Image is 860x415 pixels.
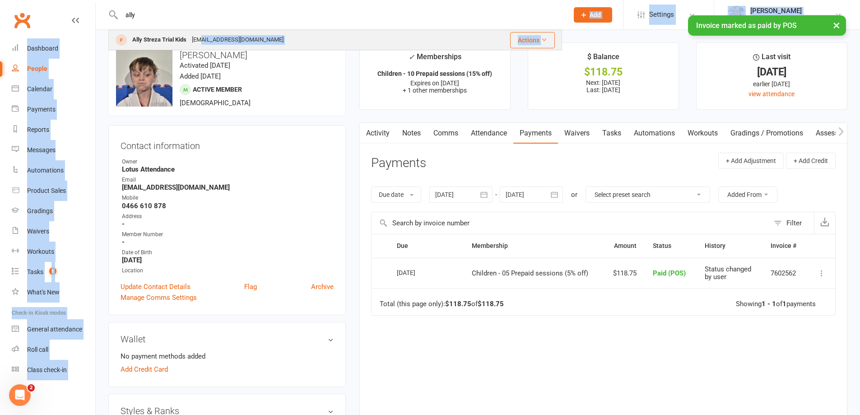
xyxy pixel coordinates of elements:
[465,123,513,144] a: Attendance
[571,189,577,200] div: or
[27,187,66,194] div: Product Sales
[590,11,601,19] span: Add
[769,212,814,234] button: Filter
[750,7,835,15] div: [PERSON_NAME]
[649,5,674,25] span: Settings
[736,300,816,308] div: Showing of payments
[645,234,697,257] th: Status
[180,61,230,70] time: Activated [DATE]
[12,319,95,340] a: General attendance kiosk mode
[705,265,751,281] span: Status changed by user
[27,366,67,373] div: Class check-in
[11,9,33,32] a: Clubworx
[603,258,645,289] td: $118.75
[750,15,835,23] div: Point of [GEOGRAPHIC_DATA]
[12,242,95,262] a: Workouts
[510,32,555,48] button: Actions
[180,72,221,80] time: Added [DATE]
[12,140,95,160] a: Messages
[121,364,168,375] a: Add Credit Card
[410,79,459,87] span: Expires on [DATE]
[27,289,60,296] div: What's New
[372,212,769,234] input: Search by invoice number
[782,300,786,308] strong: 1
[122,266,334,275] div: Location
[12,181,95,201] a: Product Sales
[371,156,426,170] h3: Payments
[409,51,461,68] div: Memberships
[27,248,54,255] div: Workouts
[130,33,189,47] div: Ally Streza Trial Kids
[396,123,427,144] a: Notes
[427,123,465,144] a: Comms
[116,50,172,107] img: image1751528499.png
[27,45,58,52] div: Dashboard
[27,228,49,235] div: Waivers
[122,202,334,210] strong: 0466 610 878
[718,187,777,203] button: Added From
[122,194,334,202] div: Mobile
[12,79,95,99] a: Calendar
[9,384,31,406] iframe: Intercom live chat
[403,87,467,94] span: + 1 other memberships
[371,187,421,203] button: Due date
[12,282,95,303] a: What's New
[705,67,839,77] div: [DATE]
[786,218,802,228] div: Filter
[116,50,338,60] h3: [PERSON_NAME]
[180,99,251,107] span: [DEMOGRAPHIC_DATA]
[12,340,95,360] a: Roll call
[122,183,334,191] strong: [EMAIL_ADDRESS][DOMAIN_NAME]
[12,221,95,242] a: Waivers
[122,230,334,239] div: Member Number
[380,300,504,308] div: Total (this page only): of
[558,123,596,144] a: Waivers
[748,90,795,98] a: view attendance
[653,269,686,277] span: Paid (POS)
[762,234,807,257] th: Invoice #
[122,176,334,184] div: Email
[681,123,724,144] a: Workouts
[122,165,334,173] strong: Lotus Attendance
[121,137,334,151] h3: Contact information
[27,167,64,174] div: Automations
[122,220,334,228] strong: -
[705,79,839,89] div: earlier [DATE]
[377,70,492,77] strong: Children - 10 Prepaid sessions (15% off)
[762,300,776,308] strong: 1 - 1
[12,38,95,59] a: Dashboard
[27,207,53,214] div: Gradings
[49,267,56,275] span: 1
[122,212,334,221] div: Address
[122,256,334,264] strong: [DATE]
[762,258,807,289] td: 7602562
[27,106,56,113] div: Payments
[122,248,334,257] div: Date of Birth
[753,51,790,67] div: Last visit
[464,234,603,257] th: Membership
[27,146,56,154] div: Messages
[121,281,191,292] a: Update Contact Details
[688,15,846,36] div: Invoice marked as paid by POS
[603,234,645,257] th: Amount
[389,234,464,257] th: Due
[27,326,82,333] div: General attendance
[536,79,670,93] p: Next: [DATE] Last: [DATE]
[596,123,628,144] a: Tasks
[478,300,504,308] strong: $118.75
[121,351,334,362] li: No payment methods added
[27,85,52,93] div: Calendar
[697,234,762,257] th: History
[244,281,257,292] a: Flag
[28,384,35,392] span: 2
[587,51,619,67] div: $ Balance
[122,158,334,166] div: Owner
[360,123,396,144] a: Activity
[121,334,334,344] h3: Wallet
[27,346,48,353] div: Roll call
[27,268,43,275] div: Tasks
[786,153,836,169] button: + Add Credit
[628,123,681,144] a: Automations
[122,238,334,246] strong: -
[27,65,47,72] div: People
